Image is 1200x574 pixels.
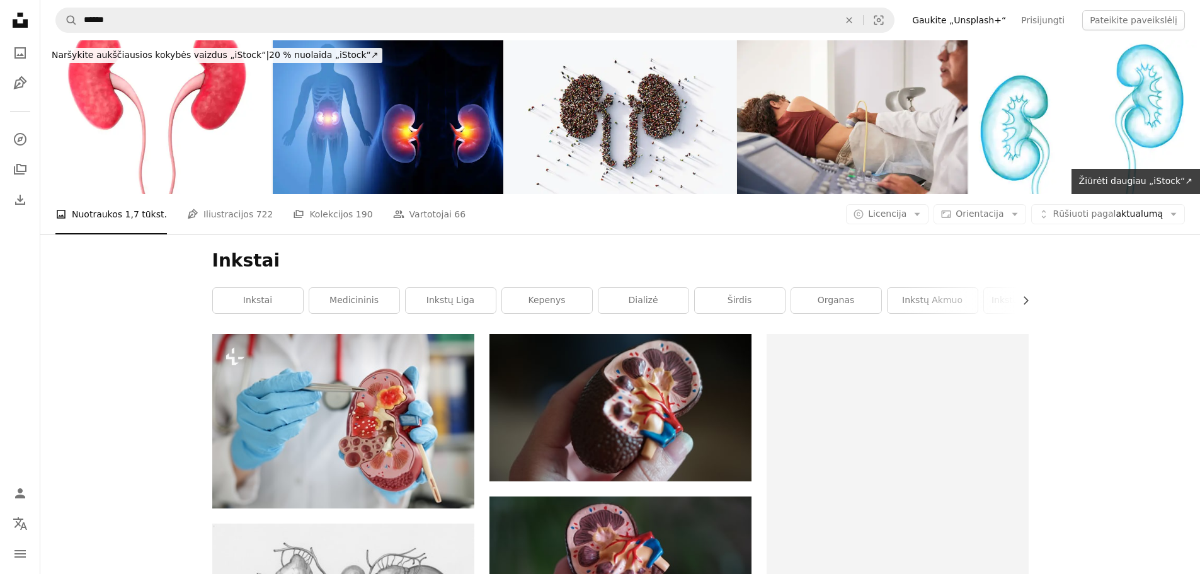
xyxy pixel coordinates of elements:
[393,194,466,234] a: Vartotojai 66
[1053,209,1116,219] font: Rūšiuoti pagal
[1031,204,1185,224] button: Rūšiuoti pagalaktualumą
[256,209,273,219] font: 722
[40,40,390,71] a: Naršykite aukščiausios kokybės vaizdus „iStock“|20 % nuolaida „iStock“↗
[1090,15,1177,25] font: Pateikite paveikslėlį
[56,8,77,32] button: Ieškoti „Unsplash“
[1082,10,1185,30] button: Pateikite paveikslėlį
[356,209,373,219] font: 190
[502,288,592,313] a: kepenys
[409,209,452,219] font: Vartotojai
[203,209,253,219] font: Iliustracijos
[528,295,565,305] font: kepenys
[1116,209,1163,219] font: aktualumą
[902,295,963,305] font: inkstų akmuo
[1021,15,1065,25] font: Prisijungti
[1079,176,1186,186] font: Žiūrėti daugiau „iStock“
[55,8,894,33] form: Raskite vaizdinę medžiagą visoje svetainėje
[243,295,272,305] font: inkstai
[489,402,751,413] a: inkstų mastelio modelis rankoje
[991,295,1066,305] font: inkstų skausmas
[329,295,379,305] font: medicininis
[629,295,658,305] font: dializė
[8,187,33,212] a: Atsisiuntimų istorija
[52,50,266,60] font: Naršykite aukščiausios kokybės vaizdus „iStock“
[737,40,968,194] img: Susikaupęs gydytojas peržiūri ultragarso rezultatus jauno paciento inkstų tyrimo metu.
[406,288,496,313] a: inkstų liga
[212,250,280,271] font: Inkstai
[273,40,504,194] img: Žmogaus inkstų realistiška 3D iliustracija
[1014,10,1072,30] a: Prisijungti
[835,8,863,32] button: Išvalyti
[695,288,785,313] a: širdis
[505,40,736,194] img: Žmonių minia, formuojanti žmogaus inksto simbolį: sveikatos koncepcija
[598,288,689,313] a: dializė
[266,50,269,60] font: |
[8,127,33,152] a: Naršyti
[1071,169,1200,194] a: Žiūrėti daugiau „iStock“↗
[371,50,379,60] font: ↗
[791,288,881,313] a: organas
[309,209,353,219] font: Kolekcijos
[293,194,372,234] a: Kolekcijos 190
[40,40,271,194] img: Žmogaus inkstas, 3D vizualizacija
[213,288,303,313] a: inkstai
[187,194,273,234] a: Iliustracijos 722
[818,295,855,305] font: organas
[956,209,1003,219] font: Orientacija
[846,204,929,224] button: Licencija
[864,8,894,32] button: Vizualinė paieška
[868,209,906,219] font: Licencija
[8,541,33,566] button: Meniu
[269,50,371,60] font: 20 % nuolaida „iStock“
[8,157,33,182] a: Kolekcijos
[905,10,1014,30] a: Gaukite „Unsplash+“
[8,511,33,536] button: Kalba
[969,40,1200,194] img: Žmogaus šlapimo sistemos inkstų anatomija
[728,295,751,305] font: širdis
[212,415,474,427] a: Urologo rodomos rašiklio formos inkstų struktūros stambus planas ant anatominio modelio. Inkstų l...
[8,40,33,66] a: Nuotraukos
[8,71,33,96] a: Iliustracijos
[1185,176,1192,186] font: ↗
[309,288,399,313] a: medicininis
[454,209,466,219] font: 66
[888,288,978,313] a: inkstų akmuo
[1014,288,1029,313] button: slinkti sąrašą į dešinę
[426,295,474,305] font: inkstų liga
[212,334,474,508] img: Urologo rodomos rašiklio formos inkstų struktūros stambus planas ant anatominio modelio. Inkstų l...
[984,288,1074,313] a: inkstų skausmas
[489,334,751,481] img: inkstų mastelio modelis rankoje
[8,481,33,506] a: Prisijungti / Registruotis
[912,15,1006,25] font: Gaukite „Unsplash+“
[934,204,1026,224] button: Orientacija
